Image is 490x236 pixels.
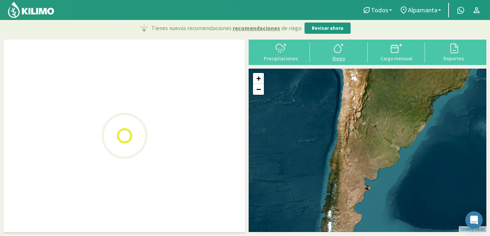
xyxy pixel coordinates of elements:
a: Esri [478,227,485,231]
button: Revisar ahora [305,23,351,34]
button: Precipitaciones [252,42,310,61]
a: Leaflet [461,227,473,231]
button: Riego [310,42,368,61]
div: | © [459,226,486,232]
div: Riego [312,56,366,61]
div: Reportes [427,56,481,61]
div: Precipitaciones [254,56,308,61]
span: Todos [371,6,388,14]
p: Tienes nuevas recomendaciones [151,24,302,32]
img: Loading... [88,99,161,172]
p: Revisar ahora [312,25,343,32]
button: Carga mensual [368,42,425,61]
span: recomendaciones [233,24,280,32]
span: de riego [281,24,302,32]
div: Open Intercom Messenger [465,211,483,229]
div: Carga mensual [370,56,423,61]
a: Zoom out [253,84,264,95]
img: Kilimo [7,1,55,19]
button: Reportes [425,42,483,61]
a: Zoom in [253,73,264,84]
span: Alpamanta [408,6,437,14]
